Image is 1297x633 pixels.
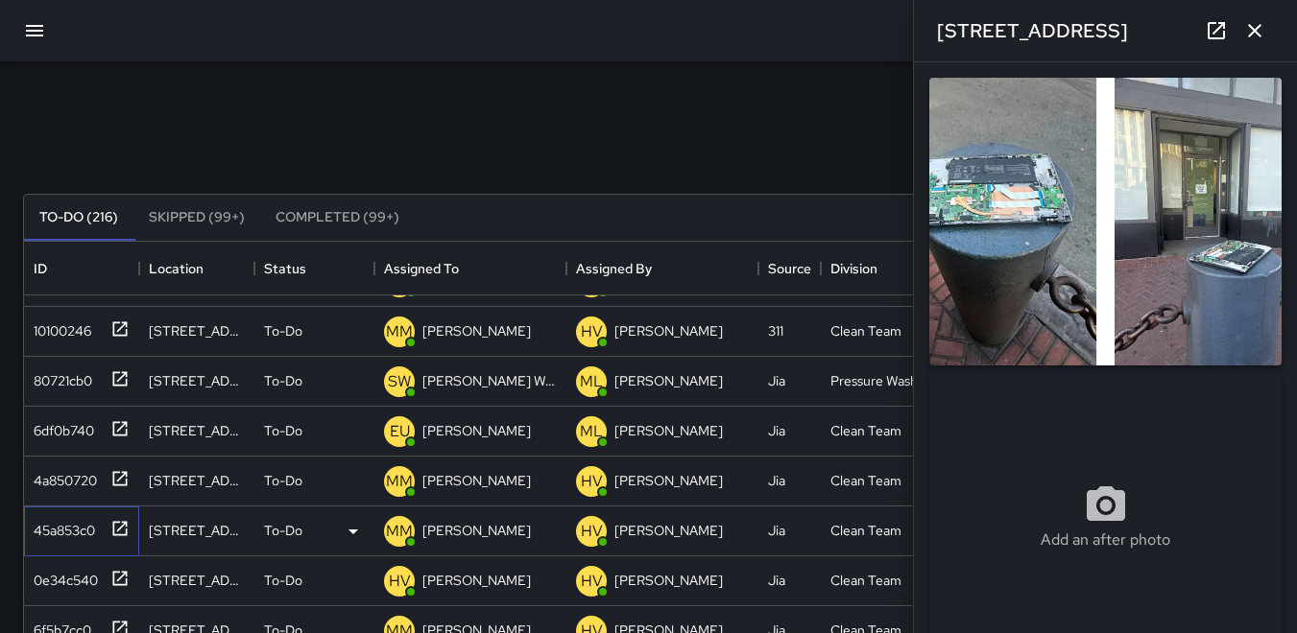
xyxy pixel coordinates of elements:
p: To-Do [264,521,302,540]
div: Jia [768,471,785,490]
p: To-Do [264,571,302,590]
div: 995 Market Street [149,321,245,340]
div: 535 Stevenson Street [149,371,245,390]
div: Pressure Washing [830,371,931,390]
div: 0e34c540 [26,563,98,590]
p: ML [580,370,603,393]
div: 4a850720 [26,463,97,490]
div: Status [264,242,306,295]
div: Assigned To [374,242,566,295]
div: Division [821,242,941,295]
p: EU [390,420,410,443]
div: Assigned By [576,242,652,295]
div: Assigned By [566,242,758,295]
div: 10100246 [26,314,91,340]
p: [PERSON_NAME] [614,571,723,590]
div: Location [139,242,254,295]
div: Clean Team [830,521,901,540]
p: HV [389,570,411,593]
div: 555 Stevenson Street [149,421,245,440]
div: 45a853c0 [26,513,95,540]
div: Location [149,242,204,295]
div: Status [254,242,374,295]
div: ID [24,242,139,295]
div: Jia [768,371,785,390]
p: [PERSON_NAME] [422,321,531,340]
div: 311 [768,321,783,340]
p: HV [581,320,603,343]
p: HV [581,520,603,543]
p: MM [386,520,413,543]
p: [PERSON_NAME] [614,321,723,340]
div: Clean Team [830,321,901,340]
p: [PERSON_NAME] [614,471,723,490]
div: Clean Team [830,421,901,440]
div: Source [758,242,821,295]
div: ID [34,242,47,295]
p: MM [386,470,413,493]
p: [PERSON_NAME] [422,471,531,490]
p: [PERSON_NAME] [422,521,531,540]
div: Source [768,242,811,295]
div: Clean Team [830,471,901,490]
div: 80721cb0 [26,363,92,390]
p: HV [581,570,603,593]
p: To-Do [264,371,302,390]
div: Assigned To [384,242,459,295]
p: HV [581,470,603,493]
div: 1056 Market Street [149,521,245,540]
p: To-Do [264,421,302,440]
button: To-Do (216) [24,195,133,241]
p: To-Do [264,471,302,490]
div: Jia [768,571,785,590]
p: To-Do [264,321,302,340]
button: Completed (99+) [260,195,415,241]
p: MM [386,320,413,343]
div: Division [830,242,877,295]
p: SW [388,370,411,393]
p: [PERSON_NAME] [422,421,531,440]
button: Skipped (99+) [133,195,260,241]
p: [PERSON_NAME] [614,421,723,440]
p: ML [580,420,603,443]
div: Jia [768,421,785,440]
p: [PERSON_NAME] [614,371,723,390]
p: [PERSON_NAME] [614,521,723,540]
div: Clean Team [830,571,901,590]
div: 6df0b740 [26,413,94,440]
p: [PERSON_NAME] [422,571,531,590]
div: 1098a Market Street [149,571,245,590]
div: Jia [768,521,785,540]
div: 969 Market Street [149,471,245,490]
p: [PERSON_NAME] Weekly [422,371,557,390]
